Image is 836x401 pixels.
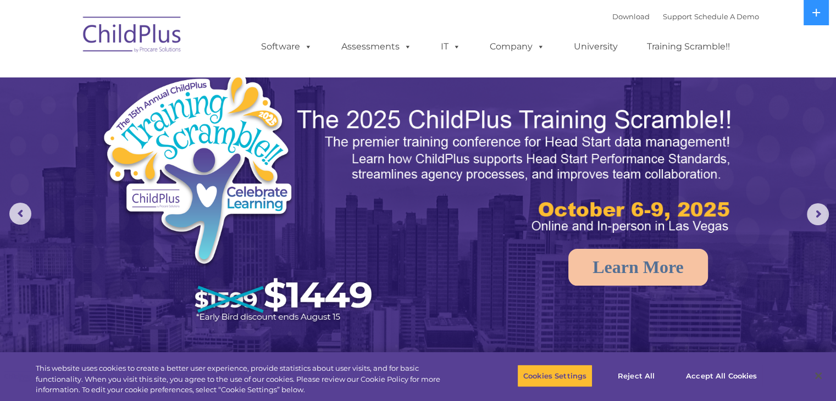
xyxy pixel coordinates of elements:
[153,73,186,81] span: Last name
[250,36,323,58] a: Software
[563,36,629,58] a: University
[636,36,741,58] a: Training Scramble!!
[77,9,187,64] img: ChildPlus by Procare Solutions
[694,12,759,21] a: Schedule A Demo
[612,12,759,21] font: |
[806,364,831,388] button: Close
[430,36,472,58] a: IT
[330,36,423,58] a: Assessments
[680,364,763,387] button: Accept All Cookies
[612,12,650,21] a: Download
[663,12,692,21] a: Support
[568,249,708,286] a: Learn More
[479,36,556,58] a: Company
[153,118,200,126] span: Phone number
[602,364,671,387] button: Reject All
[36,363,460,396] div: This website uses cookies to create a better user experience, provide statistics about user visit...
[517,364,593,387] button: Cookies Settings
